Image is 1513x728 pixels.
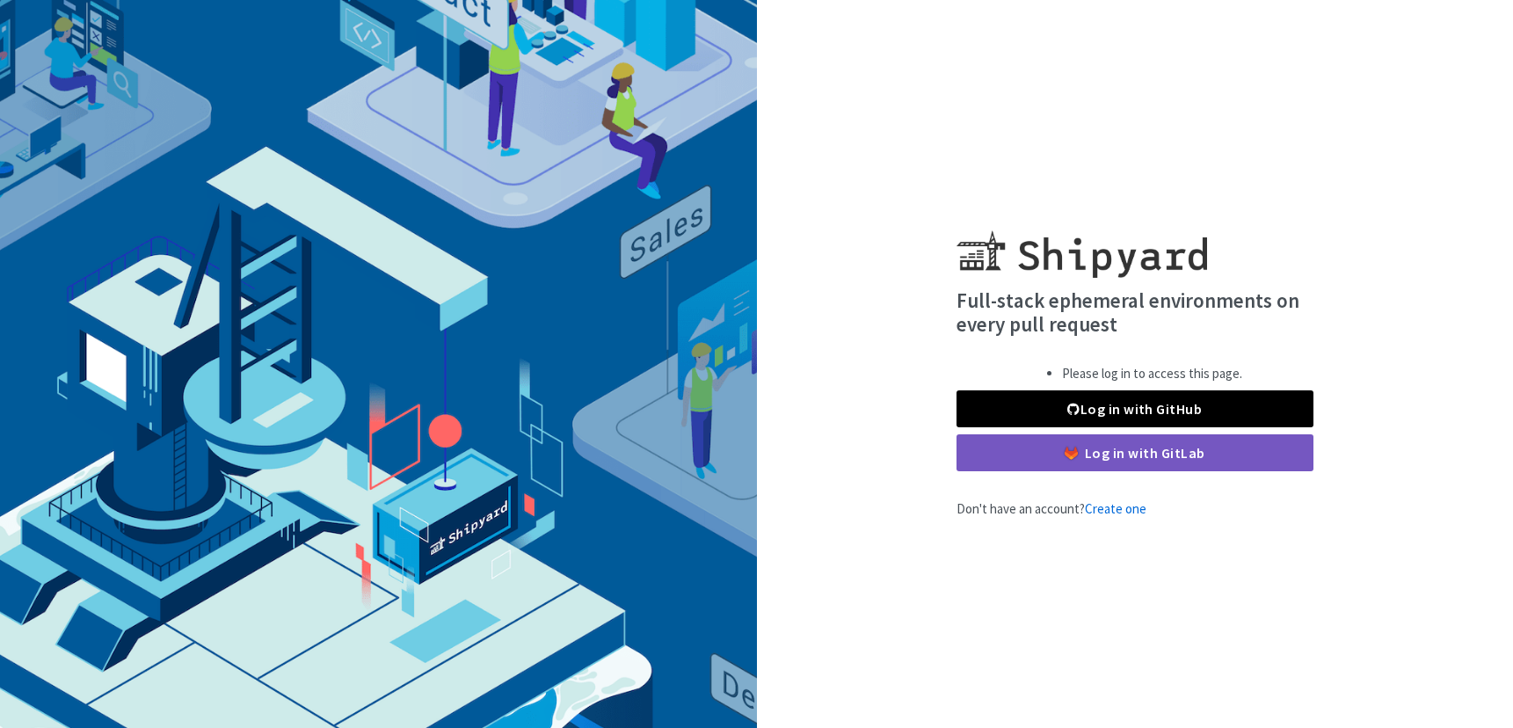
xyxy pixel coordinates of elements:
[1062,364,1242,384] li: Please log in to access this page.
[957,209,1207,278] img: Shipyard logo
[957,500,1146,517] span: Don't have an account?
[1085,500,1146,517] a: Create one
[1065,447,1078,460] img: gitlab-color.svg
[957,390,1313,427] a: Log in with GitHub
[957,288,1313,337] h4: Full-stack ephemeral environments on every pull request
[957,434,1313,471] a: Log in with GitLab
